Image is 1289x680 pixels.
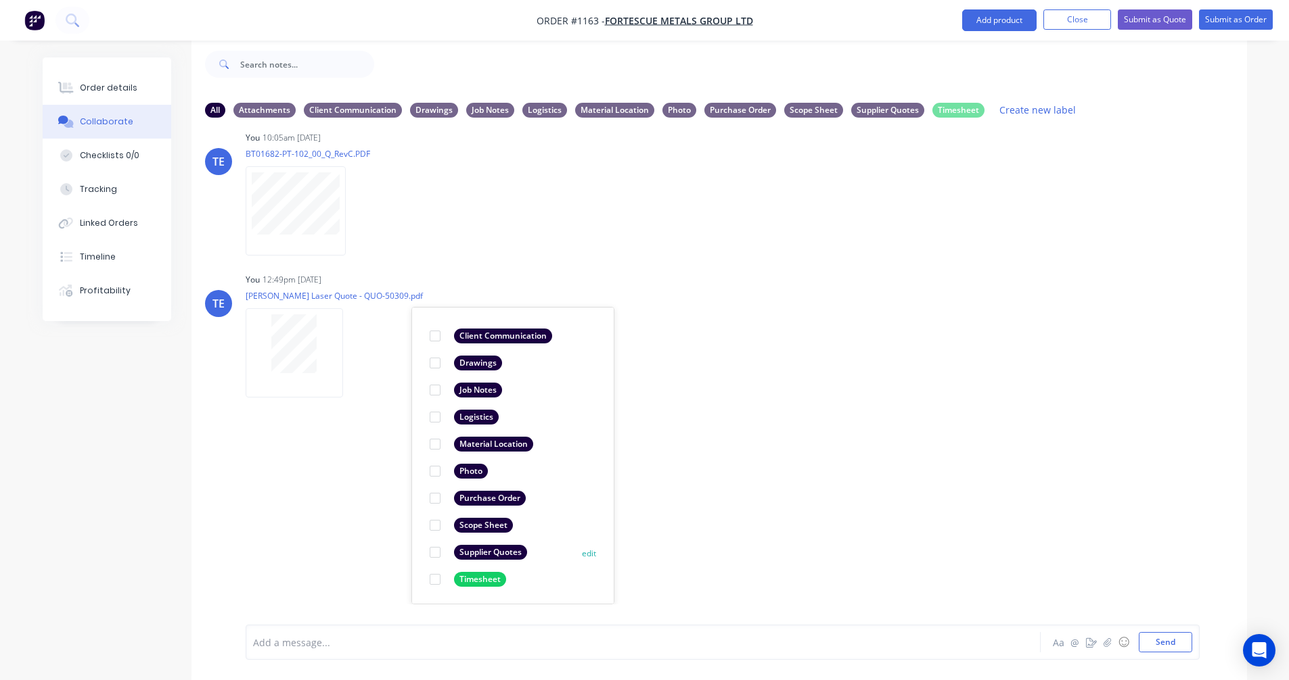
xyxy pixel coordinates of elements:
[43,206,171,240] button: Linked Orders
[454,518,513,533] div: Scope Sheet
[205,103,225,118] div: All
[43,240,171,274] button: Timeline
[80,116,133,128] div: Collaborate
[662,103,696,118] div: Photo
[1118,9,1192,30] button: Submit as Quote
[993,101,1083,119] button: Create new label
[304,103,402,118] div: Client Communication
[80,251,116,263] div: Timeline
[466,103,514,118] div: Job Notes
[43,105,171,139] button: Collaborate
[43,172,171,206] button: Tracking
[454,572,506,587] div: Timesheet
[80,149,139,162] div: Checklists 0/0
[962,9,1037,31] button: Add product
[454,491,526,506] div: Purchase Order
[24,10,45,30] img: Factory
[522,103,567,118] div: Logistics
[454,410,499,424] div: Logistics
[212,295,225,312] div: TE
[240,51,374,78] input: Search notes...
[1199,9,1273,30] button: Submit as Order
[246,274,260,286] div: You
[605,14,753,27] a: FORTESCUE METALS GROUP LTD
[1067,634,1083,650] button: @
[80,183,117,195] div: Tracking
[932,103,985,118] div: Timesheet
[1051,634,1067,650] button: Aa
[1043,9,1111,30] button: Close
[454,545,527,560] div: Supplier Quotes
[43,71,171,105] button: Order details
[80,217,138,229] div: Linked Orders
[263,132,321,144] div: 10:05am [DATE]
[80,82,137,94] div: Order details
[43,139,171,172] button: Checklists 0/0
[454,329,552,343] div: Client Communication
[410,103,458,118] div: Drawings
[246,132,260,144] div: You
[1116,634,1132,650] button: ☺
[454,464,488,479] div: Photo
[454,437,533,452] div: Material Location
[212,153,225,170] div: TE
[246,148,370,160] p: BT01682-PT-102_00_Q_RevC.PDF
[246,290,423,301] p: [PERSON_NAME] Laser Quote - QUO-50309.pdf
[537,14,605,27] span: Order #1163 -
[1243,634,1275,666] div: Open Intercom Messenger
[454,356,502,370] div: Drawings
[704,103,776,118] div: Purchase Order
[575,103,654,118] div: Material Location
[233,103,296,118] div: Attachments
[80,285,131,297] div: Profitability
[1139,632,1192,652] button: Send
[454,383,502,397] div: Job Notes
[43,274,171,308] button: Profitability
[784,103,843,118] div: Scope Sheet
[851,103,924,118] div: Supplier Quotes
[263,274,321,286] div: 12:49pm [DATE]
